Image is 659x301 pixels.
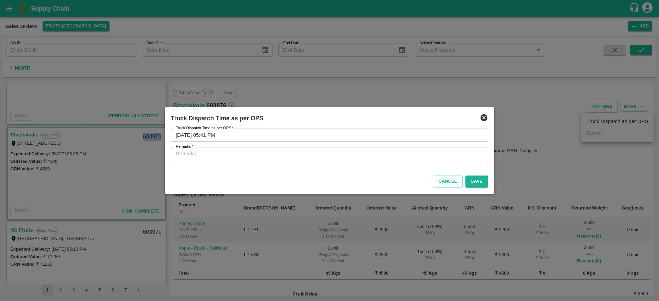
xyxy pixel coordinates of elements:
[171,129,483,142] input: Choose date, selected date is Sep 3, 2025
[171,115,263,122] b: Truck Dispatch Time as per OPS
[433,176,462,188] button: Cancel
[176,144,193,149] label: Remarks
[465,176,488,188] button: Save
[176,125,233,131] label: Truck Dispatch Time as per OPS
